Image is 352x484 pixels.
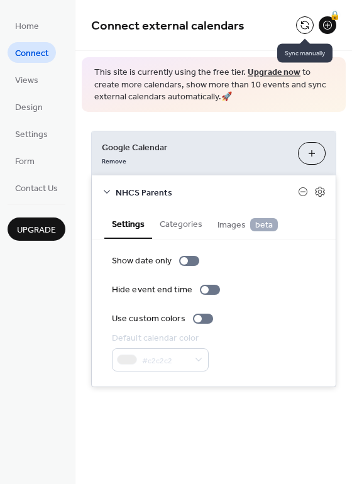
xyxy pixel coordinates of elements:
a: Home [8,15,47,36]
a: Settings [8,123,55,144]
span: Google Calendar [102,141,288,154]
a: Views [8,69,46,90]
span: Contact Us [15,182,58,195]
a: Connect [8,42,56,63]
a: Form [8,150,42,171]
a: Contact Us [8,177,65,198]
div: Hide event end time [112,283,192,297]
span: Connect [15,47,48,60]
a: Upgrade now [248,64,300,81]
button: Categories [152,209,210,238]
a: Design [8,96,50,117]
span: beta [250,218,278,231]
span: Design [15,101,43,114]
span: Views [15,74,38,87]
span: Images [217,218,278,232]
span: NHCS Parents [116,186,298,199]
span: Remove [102,157,126,165]
span: Sync manually [277,44,333,63]
span: Settings [15,128,48,141]
span: Home [15,20,39,33]
button: Settings [104,209,152,239]
div: Use custom colors [112,312,185,326]
div: Default calendar color [112,332,206,345]
div: Show date only [112,255,172,268]
span: Upgrade [17,224,56,237]
span: Connect external calendars [91,14,245,38]
span: Form [15,155,35,168]
span: This site is currently using the free tier. to create more calendars, show more than 10 events an... [94,67,333,104]
button: Images beta [210,209,285,238]
button: Upgrade [8,217,65,241]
